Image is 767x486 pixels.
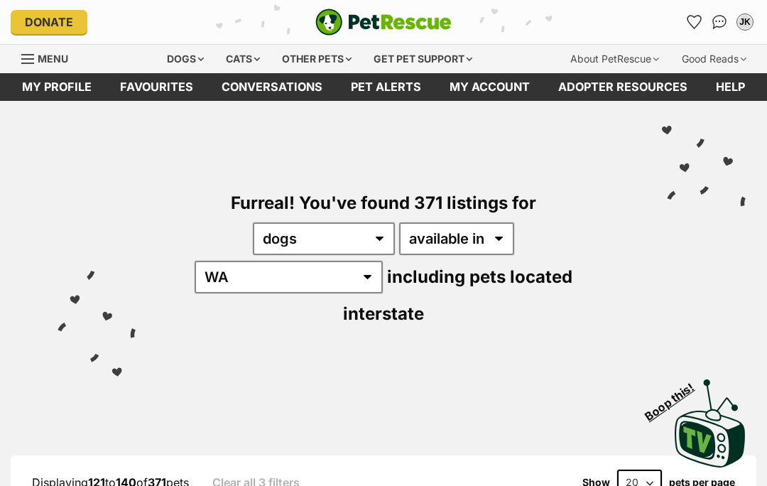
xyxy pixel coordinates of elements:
[675,367,746,470] a: Boop this!
[337,73,435,101] a: Pet alerts
[734,11,756,33] button: My account
[11,10,87,34] a: Donate
[343,266,572,324] span: including pets located interstate
[560,45,669,73] div: About PetRescue
[682,11,705,33] a: Favourites
[8,73,106,101] a: My profile
[38,53,68,65] span: Menu
[702,73,759,101] a: Help
[315,9,452,36] a: PetRescue
[708,11,731,33] a: Conversations
[738,15,752,29] div: JK
[207,73,337,101] a: conversations
[544,73,702,101] a: Adopter resources
[157,45,214,73] div: Dogs
[712,15,727,29] img: chat-41dd97257d64d25036548639549fe6c8038ab92f7586957e7f3b1b290dea8141.svg
[272,45,361,73] div: Other pets
[435,73,544,101] a: My account
[643,372,708,423] span: Boop this!
[21,45,78,70] a: Menu
[682,11,756,33] ul: Account quick links
[106,73,207,101] a: Favourites
[675,379,746,468] img: PetRescue TV logo
[315,9,452,36] img: logo-e224e6f780fb5917bec1dbf3a21bbac754714ae5b6737aabdf751b685950b380.svg
[216,45,270,73] div: Cats
[672,45,756,73] div: Good Reads
[364,45,482,73] div: Get pet support
[231,193,536,213] span: Furreal! You've found 371 listings for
